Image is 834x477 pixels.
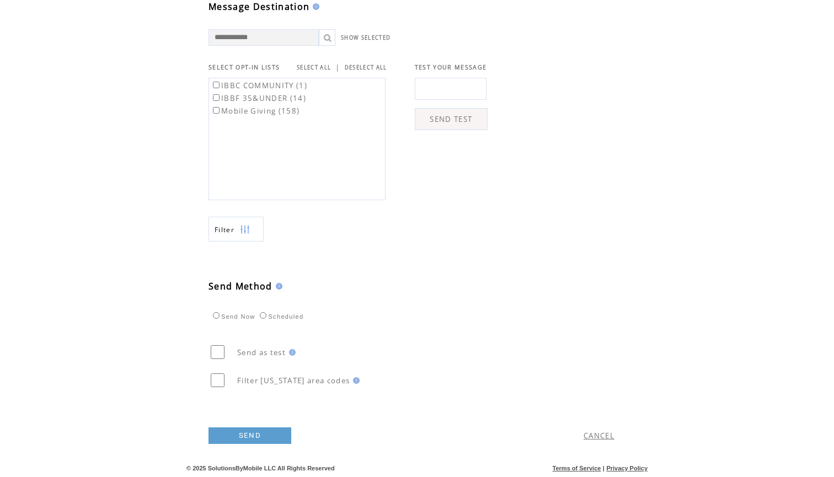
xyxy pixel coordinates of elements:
[237,376,350,385] span: Filter [US_STATE] area codes
[345,64,387,71] a: DESELECT ALL
[415,63,487,71] span: TEST YOUR MESSAGE
[584,431,614,441] a: CANCEL
[209,1,309,13] span: Message Destination
[186,465,335,471] span: © 2025 SolutionsByMobile LLC All Rights Reserved
[237,347,286,357] span: Send as test
[209,280,272,292] span: Send Method
[309,3,319,10] img: help.gif
[272,283,282,290] img: help.gif
[215,225,234,234] span: Show filters
[211,93,306,103] label: IBBF 35&UNDER (14)
[335,62,340,72] span: |
[209,217,264,242] a: Filter
[213,107,220,114] input: Mobile Giving (158)
[240,217,250,242] img: filters.png
[341,34,391,41] a: SHOW SELECTED
[350,377,360,384] img: help.gif
[415,108,488,130] a: SEND TEST
[210,313,255,320] label: Send Now
[213,94,220,101] input: IBBF 35&UNDER (14)
[257,313,303,320] label: Scheduled
[209,63,280,71] span: SELECT OPT-IN LISTS
[209,427,291,444] a: SEND
[286,349,296,356] img: help.gif
[553,465,601,471] a: Terms of Service
[603,465,605,471] span: |
[260,312,266,319] input: Scheduled
[213,312,220,319] input: Send Now
[211,81,307,90] label: IBBC COMMUNITY (1)
[297,64,331,71] a: SELECT ALL
[606,465,648,471] a: Privacy Policy
[213,82,220,88] input: IBBC COMMUNITY (1)
[211,106,300,116] label: Mobile Giving (158)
